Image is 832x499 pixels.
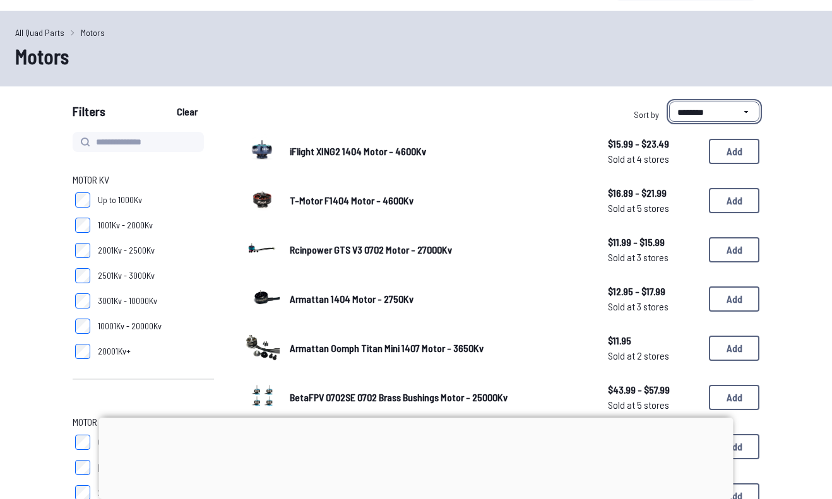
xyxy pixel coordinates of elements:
button: Add [709,336,759,361]
input: Up to 1000Kv [75,192,90,208]
span: 1001Kv - 2000Kv [98,219,153,232]
span: $11.95 [608,333,699,348]
iframe: Advertisement [99,418,734,496]
a: Rcinpower GTS V3 0702 Motor - 27000Kv [290,242,588,257]
span: Filters [73,102,105,127]
span: Sold at 3 stores [608,250,699,265]
span: $16.89 - $21.99 [608,185,699,201]
a: T-Motor F1404 Motor - 4600Kv [290,193,588,208]
a: image [244,279,280,319]
span: $11.99 - $15.99 [608,235,699,250]
span: Armattan 1404 Motor - 2750Kv [290,293,413,305]
button: Add [709,286,759,312]
button: Add [709,385,759,410]
span: iFlight XING2 1404 Motor - 4600Kv [290,145,426,157]
span: 3001Kv - 10000Kv [98,295,157,307]
input: 10001Kv - 20000Kv [75,319,90,334]
h1: Motors [15,41,817,71]
input: 20001Kv+ [75,344,90,359]
button: Add [709,139,759,164]
span: Sold at 4 stores [608,151,699,167]
button: Add [709,434,759,459]
span: Sort by [634,109,659,120]
span: 2205 - 2318 [98,486,138,499]
span: 2501Kv - 3000Kv [98,269,155,282]
button: Add [709,237,759,262]
a: iFlight XING2 1404 Motor - 4600Kv [290,144,588,159]
span: Motor KV [73,172,109,187]
span: BetaFPV 0702SE 0702 Brass Bushings Motor - 25000Kv [290,391,508,403]
span: Armattan Oomph Titan Mini 1407 Motor - 3650Kv [290,342,484,354]
span: Sold at 5 stores [608,201,699,216]
img: image [244,279,280,315]
span: Sold at 2 stores [608,348,699,363]
button: Add [709,188,759,213]
span: 0505 - 1306 [98,436,138,449]
input: 1001Kv - 2000Kv [75,218,90,233]
input: [DATE] - 2204 [75,460,90,475]
a: All Quad Parts [15,26,64,39]
span: Sold at 5 stores [608,397,699,413]
img: image [244,378,280,413]
img: image [244,230,280,266]
input: 2501Kv - 3000Kv [75,268,90,283]
span: [DATE] - 2204 [98,461,146,474]
span: Rcinpower GTS V3 0702 Motor - 27000Kv [290,244,452,255]
span: Motor Stator Size [73,414,145,430]
a: image [244,230,280,269]
span: $15.99 - $23.49 [608,136,699,151]
span: Up to 1000Kv [98,194,142,206]
a: image [244,378,280,417]
input: 0505 - 1306 [75,435,90,450]
img: image [244,181,280,216]
select: Sort by [669,102,759,122]
a: Armattan Oomph Titan Mini 1407 Motor - 3650Kv [290,341,588,356]
span: 10001Kv - 20000Kv [98,320,162,332]
span: $12.95 - $17.99 [608,284,699,299]
span: 20001Kv+ [98,345,131,358]
a: BetaFPV 0702SE 0702 Brass Bushings Motor - 25000Kv [290,390,588,405]
input: 3001Kv - 10000Kv [75,293,90,308]
a: Motors [81,26,105,39]
span: $43.99 - $57.99 [608,382,699,397]
button: Clear [166,102,208,122]
span: T-Motor F1404 Motor - 4600Kv [290,194,413,206]
input: 2001Kv - 2500Kv [75,243,90,258]
span: 2001Kv - 2500Kv [98,244,155,257]
a: Armattan 1404 Motor - 2750Kv [290,291,588,307]
span: Sold at 3 stores [608,299,699,314]
img: image [244,329,280,364]
a: image [244,329,280,368]
a: image [244,132,280,171]
img: image [244,132,280,167]
a: image [244,181,280,220]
